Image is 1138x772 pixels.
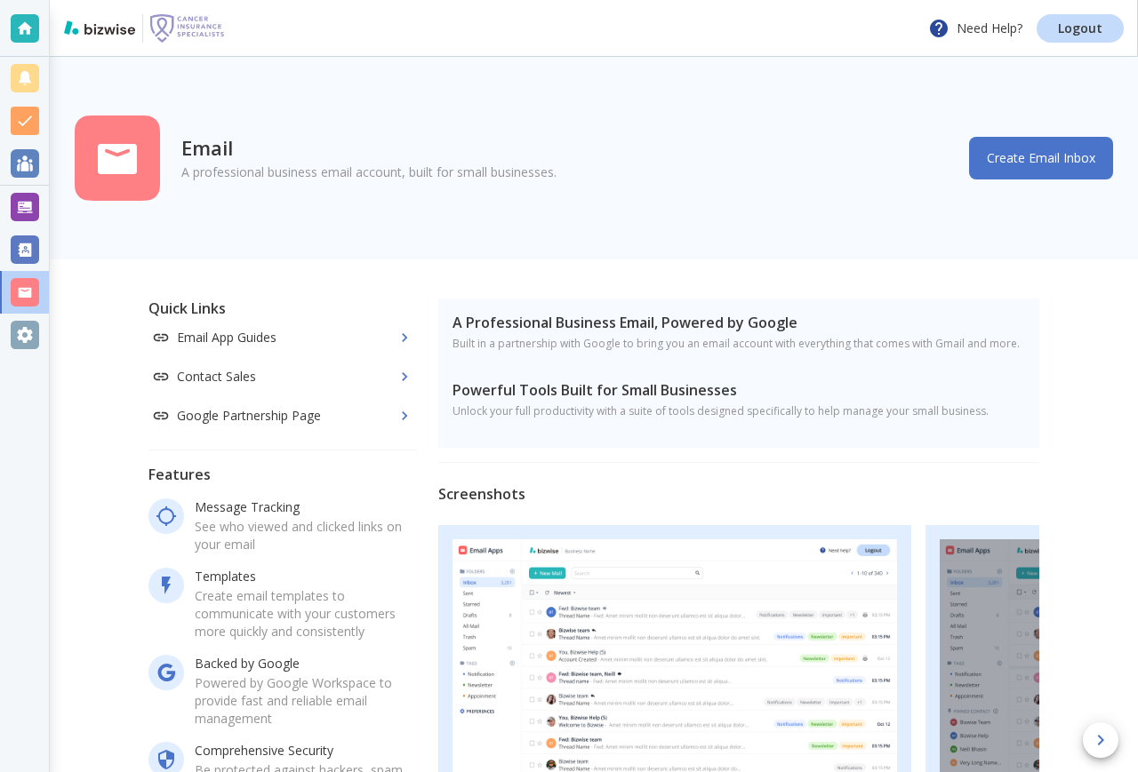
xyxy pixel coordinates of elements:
[75,115,160,201] img: icon
[195,568,413,585] p: Templates
[969,137,1113,179] button: Create Email Inbox
[1058,22,1102,35] p: Logout
[453,336,1025,352] p: Built in a partnership with Google to bring you an email account with everything that comes with ...
[453,380,1025,400] h5: Powerful Tools Built for Small Businesses
[195,655,413,673] p: Backed by Google
[438,484,1039,504] h5: Screenshots
[152,368,413,386] p: Contact Sales
[1037,14,1124,43] a: Logout
[150,14,225,43] img: Cancer Insurance Specialists
[195,518,413,553] p: See who viewed and clicked links on your email
[152,329,413,346] p: Email App Guides
[181,135,557,160] h2: Email
[148,465,417,484] h5: Features
[195,674,413,728] p: Powered by Google Workspace to provide fast and reliable email management
[181,163,557,181] p: A professional business email account, built for small businesses.
[148,298,417,318] h5: Quick Links
[195,498,413,516] p: Message Tracking
[152,407,413,425] p: Google Partnership Page
[195,587,413,641] p: Create email templates to communicate with your customers more quickly and consistently
[453,403,1025,419] p: Unlock your full productivity with a suite of tools designed specifically to help manage your sma...
[453,313,1025,332] h5: A Professional Business Email, Powered by Google
[64,20,135,35] img: bizwise
[195,742,413,760] p: Comprehensive Security
[928,18,1022,39] p: Need Help?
